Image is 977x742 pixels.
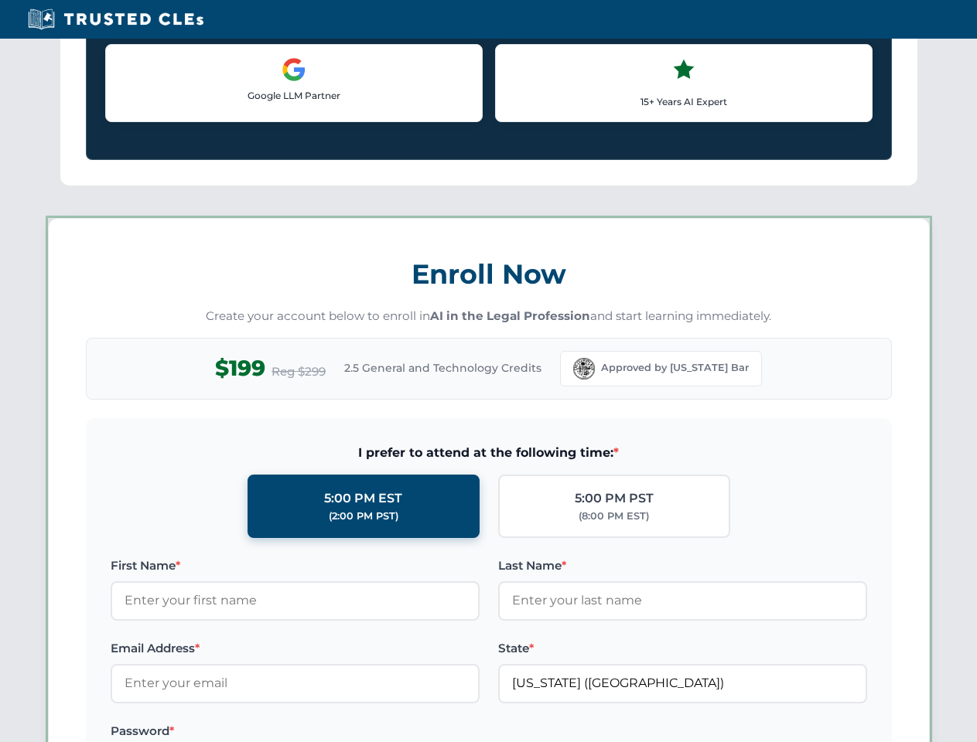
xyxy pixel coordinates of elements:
label: State [498,639,867,658]
div: (8:00 PM EST) [579,509,649,524]
img: Trusted CLEs [23,8,208,31]
input: Enter your first name [111,581,480,620]
span: $199 [215,351,265,386]
input: Enter your last name [498,581,867,620]
span: Reg $299 [272,362,326,381]
label: First Name [111,556,480,575]
span: I prefer to attend at the following time: [111,443,867,463]
div: 5:00 PM EST [324,488,402,509]
h3: Enroll Now [86,250,892,298]
input: Enter your email [111,664,480,703]
div: (2:00 PM PST) [329,509,398,524]
span: Approved by [US_STATE] Bar [601,360,749,376]
span: 2.5 General and Technology Credits [344,359,541,376]
img: Google [282,57,306,82]
img: Florida Bar [573,358,595,380]
p: Create your account below to enroll in and start learning immediately. [86,308,892,325]
strong: AI in the Legal Profession [430,308,590,323]
input: Florida (FL) [498,664,867,703]
label: Last Name [498,556,867,575]
label: Email Address [111,639,480,658]
p: 15+ Years AI Expert [508,94,859,109]
div: 5:00 PM PST [575,488,654,509]
p: Google LLM Partner [118,88,470,103]
label: Password [111,722,480,740]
